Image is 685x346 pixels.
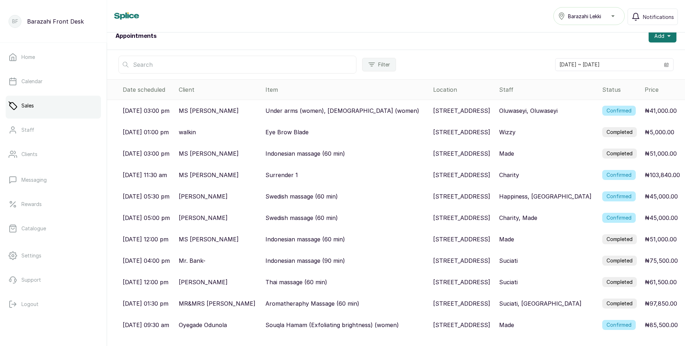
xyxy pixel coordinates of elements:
span: Notifications [643,13,674,21]
label: Confirmed [602,213,636,223]
p: ₦85,500.00 [645,321,678,329]
button: Add [649,30,676,42]
label: Completed [602,277,637,287]
p: Oyegade Odunola [179,321,227,329]
p: Logout [21,301,39,308]
p: MS [PERSON_NAME] [179,235,239,244]
p: [DATE] 12:00 pm [123,278,168,286]
p: Staff [21,126,34,134]
p: [DATE] 01:00 pm [123,128,169,136]
p: Settings [21,252,41,259]
p: Oluwaseyi, Oluwaseyi [499,106,558,115]
p: Calendar [21,78,42,85]
p: [STREET_ADDRESS] [433,106,490,115]
p: Catalogue [21,225,46,232]
p: Indonesian massage (60 min) [265,235,345,244]
a: Clients [6,144,101,164]
p: [DATE] 01:30 pm [123,299,168,308]
div: Client [179,85,260,94]
div: Location [433,85,493,94]
p: Made [499,235,514,244]
a: Messaging [6,170,101,190]
p: Charity, Made [499,214,537,222]
p: Happiness, [GEOGRAPHIC_DATA] [499,192,592,201]
label: Confirmed [602,191,636,201]
p: Made [499,149,514,158]
label: Completed [602,127,637,137]
p: MS [PERSON_NAME] [179,106,239,115]
p: ₦51,000.00 [645,149,677,158]
p: [STREET_ADDRESS] [433,321,490,329]
a: Rewards [6,194,101,214]
p: Messaging [21,176,47,184]
input: Search [118,56,356,74]
p: [STREET_ADDRESS] [433,149,490,158]
a: Support [6,270,101,290]
p: Under arms (women), [DEMOGRAPHIC_DATA] (women) [265,106,419,115]
label: Completed [602,149,637,159]
p: BF [12,18,18,25]
button: Barazahi Lekki [553,7,625,25]
label: Confirmed [602,106,636,116]
p: [DATE] 09:30 am [123,321,169,329]
div: Date scheduled [123,85,173,94]
p: Swedish massage (60 min) [265,192,338,201]
label: Confirmed [602,170,636,180]
a: Settings [6,246,101,266]
div: Item [265,85,427,94]
button: Logout [6,294,101,314]
p: [STREET_ADDRESS] [433,299,490,308]
p: [STREET_ADDRESS] [433,235,490,244]
p: ₦103,840.00 [645,171,680,179]
p: Indonesian massage (90 min) [265,256,345,265]
p: ₦45,000.00 [645,214,678,222]
button: Notifications [628,9,678,25]
p: [STREET_ADDRESS] [433,128,490,136]
p: Aromatheraphy Massage (60 min) [265,299,359,308]
input: Select date [555,59,660,71]
p: [STREET_ADDRESS] [433,171,490,179]
p: [PERSON_NAME] [179,214,228,222]
p: [STREET_ADDRESS] [433,192,490,201]
p: ₦61,500.00 [645,278,677,286]
div: Price [645,85,682,94]
p: [STREET_ADDRESS] [433,278,490,286]
p: ₦51,000.00 [645,235,677,244]
p: Thai massage (60 min) [265,278,327,286]
p: ₦97,850.00 [645,299,677,308]
a: Home [6,47,101,67]
p: Charity [499,171,519,179]
p: Rewards [21,201,42,208]
p: Barazahi Front Desk [27,17,84,26]
p: walkin [179,128,196,136]
p: Mr. Bank- [179,256,205,265]
p: MS [PERSON_NAME] [179,149,239,158]
p: [DATE] 11:30 am [123,171,167,179]
p: [DATE] 03:00 pm [123,106,169,115]
p: MR&MRS [PERSON_NAME] [179,299,255,308]
label: Completed [602,256,637,266]
p: ₦45,000.00 [645,192,678,201]
a: Catalogue [6,219,101,239]
button: Filter [362,58,396,71]
p: Clients [21,151,37,158]
h1: Appointments [116,32,157,40]
p: Made [499,321,514,329]
p: Sales [21,102,34,109]
p: [DATE] 05:00 pm [123,214,170,222]
p: [PERSON_NAME] [179,192,228,201]
div: Status [602,85,639,94]
label: Completed [602,234,637,244]
p: Suciati [499,256,518,265]
p: Indonesian massage (60 min) [265,149,345,158]
p: Wizzy [499,128,516,136]
span: Add [654,32,664,40]
div: Staff [499,85,597,94]
svg: calendar [664,62,669,67]
p: Home [21,54,35,61]
p: Suciati, [GEOGRAPHIC_DATA] [499,299,582,308]
a: Staff [6,120,101,140]
span: Barazahi Lekki [568,12,601,20]
p: [DATE] 04:00 pm [123,256,170,265]
p: Support [21,276,41,284]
